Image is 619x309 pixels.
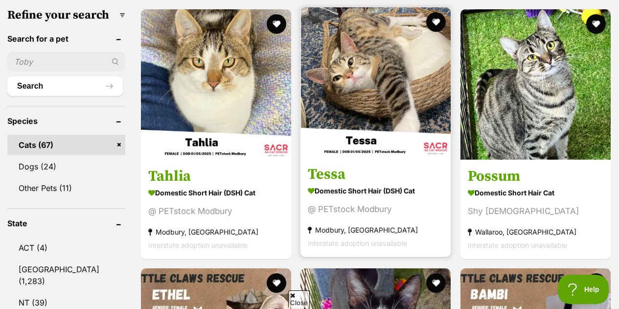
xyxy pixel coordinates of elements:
a: [GEOGRAPHIC_DATA] (1,283) [7,259,125,291]
div: Shy [DEMOGRAPHIC_DATA] [468,205,603,218]
button: favourite [427,12,446,32]
button: Search [7,76,123,96]
a: Tahlia Domestic Short Hair (DSH) Cat @ PETstock Modbury Modbury, [GEOGRAPHIC_DATA] Interstate ado... [141,160,291,259]
a: Tessa Domestic Short Hair (DSH) Cat @ PETstock Modbury Modbury, [GEOGRAPHIC_DATA] Interstate adop... [300,158,451,257]
a: Other Pets (11) [7,178,125,198]
button: favourite [586,273,606,293]
img: Tessa - Domestic Short Hair (DSH) Cat [300,7,451,158]
strong: Domestic Short Hair Cat [468,186,603,200]
header: Species [7,117,125,125]
iframe: Help Scout Beacon - Open [558,275,609,304]
div: @ PETstock Modbury [308,203,443,216]
h3: Possum [468,167,603,186]
button: favourite [267,14,286,34]
div: @ PETstock Modbury [148,205,284,218]
h3: Tahlia [148,167,284,186]
strong: Domestic Short Hair (DSH) Cat [148,186,284,200]
strong: Wallaroo, [GEOGRAPHIC_DATA] [468,225,603,238]
a: Possum Domestic Short Hair Cat Shy [DEMOGRAPHIC_DATA] Wallaroo, [GEOGRAPHIC_DATA] Interstate adop... [460,160,611,259]
strong: Modbury, [GEOGRAPHIC_DATA] [308,223,443,237]
a: Cats (67) [7,135,125,155]
a: Dogs (24) [7,156,125,177]
button: favourite [427,273,446,293]
h3: Tessa [308,165,443,184]
strong: Domestic Short Hair (DSH) Cat [308,184,443,198]
img: Tahlia - Domestic Short Hair (DSH) Cat [141,9,291,160]
header: State [7,219,125,228]
input: Toby [7,52,125,71]
strong: Modbury, [GEOGRAPHIC_DATA] [148,225,284,238]
img: Possum - Domestic Short Hair Cat [460,9,611,160]
header: Search for a pet [7,34,125,43]
h3: Refine your search [7,8,125,22]
span: Interstate adoption unavailable [308,239,407,247]
span: Close [288,290,310,308]
button: favourite [267,273,286,293]
span: Interstate adoption unavailable [468,241,567,249]
span: Interstate adoption unavailable [148,241,248,249]
button: favourite [586,14,606,34]
a: ACT (4) [7,238,125,258]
